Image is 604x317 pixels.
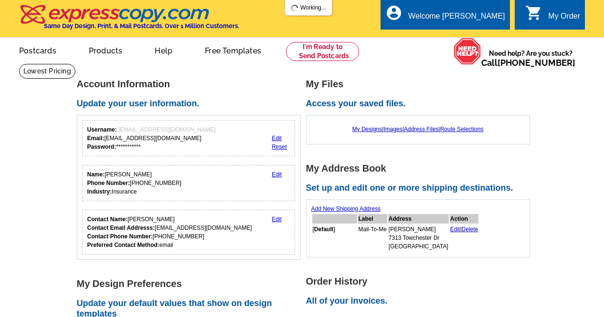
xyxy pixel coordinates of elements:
div: | | | [311,120,525,138]
strong: Industry: [87,188,112,195]
h2: All of your invoices. [306,296,535,307]
h1: Account Information [77,79,306,89]
a: Images [383,126,402,133]
h2: Set up and edit one or more shipping destinations. [306,183,535,194]
a: My Designs [352,126,382,133]
strong: Phone Number: [87,180,130,186]
div: [PERSON_NAME] [EMAIL_ADDRESS][DOMAIN_NAME] [PHONE_NUMBER] email [87,215,252,249]
a: Edit [272,171,282,178]
a: Postcards [4,39,72,61]
img: loading... [291,4,298,12]
strong: Email: [87,135,105,142]
h1: My Address Book [306,164,535,174]
a: Edit [272,135,282,142]
b: Default [314,226,334,233]
i: account_circle [385,4,403,21]
h2: Update your user information. [77,99,306,109]
a: Add New Shipping Address [311,205,381,212]
strong: Username: [87,126,117,133]
th: Address [388,214,449,224]
div: Welcome [PERSON_NAME] [408,12,505,25]
td: | [450,225,479,251]
a: Delete [462,226,478,233]
div: Your personal details. [82,165,296,201]
a: Reset [272,143,286,150]
a: Edit [450,226,460,233]
h1: My Files [306,79,535,89]
td: Mail-To-Me [358,225,387,251]
h1: My Design Preferences [77,279,306,289]
a: Edit [272,216,282,223]
strong: Contact Phone Number: [87,233,153,240]
strong: Preferred Contact Method: [87,242,159,248]
a: Free Templates [190,39,276,61]
th: Label [358,214,387,224]
a: Route Selections [440,126,484,133]
td: [PERSON_NAME] 7313 Towchester Dr [GEOGRAPHIC_DATA] [388,225,449,251]
strong: Name: [87,171,105,178]
span: Call [481,58,575,68]
strong: Password: [87,143,117,150]
div: Who should we contact regarding order issues? [82,210,296,255]
h4: Same Day Design, Print, & Mail Postcards. Over 1 Million Customers. [44,22,239,30]
th: Action [450,214,479,224]
span: [EMAIL_ADDRESS][DOMAIN_NAME] [118,126,215,133]
span: Need help? Are you stuck? [481,49,580,68]
img: help [454,38,481,65]
a: Address Files [404,126,439,133]
a: Same Day Design, Print, & Mail Postcards. Over 1 Million Customers. [19,11,239,30]
a: Products [74,39,138,61]
div: [PERSON_NAME] [PHONE_NUMBER] Insurance [87,170,181,196]
a: [PHONE_NUMBER] [498,58,575,68]
strong: Contact Email Addresss: [87,225,155,231]
a: Help [139,39,188,61]
h2: Access your saved files. [306,99,535,109]
td: [ ] [312,225,357,251]
div: My Order [548,12,580,25]
div: Your login information. [82,120,296,156]
h1: Order History [306,276,535,286]
strong: Contact Name: [87,216,128,223]
a: shopping_cart My Order [525,10,580,22]
i: shopping_cart [525,4,542,21]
